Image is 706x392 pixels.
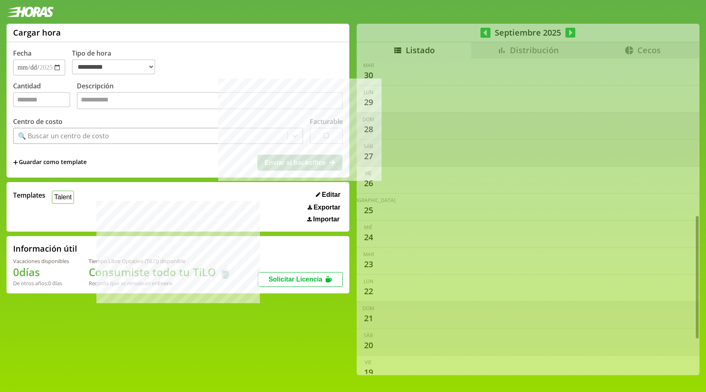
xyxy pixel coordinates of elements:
[77,92,343,109] textarea: Descripción
[13,81,77,111] label: Cantidad
[13,243,77,254] h2: Información útil
[258,272,343,287] button: Solicitar Licencia
[89,279,232,287] div: Recordá que se renuevan en
[13,49,31,58] label: Fecha
[13,279,69,287] div: De otros años: 0 días
[52,191,74,203] button: Talent
[313,216,340,223] span: Importar
[313,191,343,199] button: Editar
[18,131,109,140] div: 🔍 Buscar un centro de costo
[13,158,87,167] span: +Guardar como template
[13,257,69,265] div: Vacaciones disponibles
[305,203,343,212] button: Exportar
[310,117,343,126] label: Facturable
[89,265,232,279] h1: Consumiste todo tu TiLO 🍵
[13,265,69,279] h1: 0 días
[89,257,232,265] div: Tiempo Libre Optativo (TiLO) disponible
[268,276,322,283] span: Solicitar Licencia
[322,191,340,198] span: Editar
[13,27,61,38] h1: Cargar hora
[13,92,70,107] input: Cantidad
[313,204,340,211] span: Exportar
[13,158,18,167] span: +
[72,49,162,76] label: Tipo de hora
[13,117,63,126] label: Centro de costo
[158,279,172,287] b: Enero
[13,191,45,200] span: Templates
[77,81,343,111] label: Descripción
[72,59,155,74] select: Tipo de hora
[7,7,54,17] img: logotipo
